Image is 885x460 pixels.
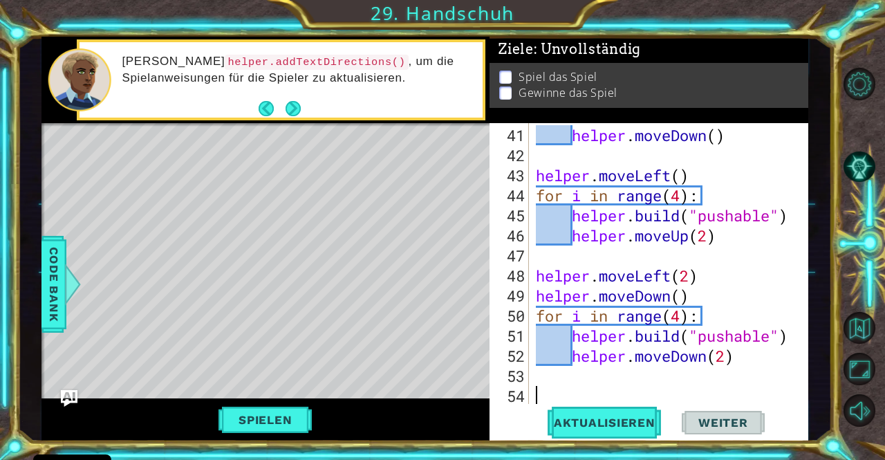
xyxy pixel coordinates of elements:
[492,205,529,226] div: 45
[492,125,529,145] div: 41
[492,145,529,165] div: 42
[519,85,617,100] p: Gewinne das Spiel
[844,312,876,344] button: Zurück zur Karte
[492,346,529,366] div: 52
[122,54,472,85] p: [PERSON_NAME] , um die Spielanweisungen für die Spieler zu aktualisieren.
[540,416,669,430] span: Aktualisieren
[492,266,529,286] div: 48
[845,307,885,349] a: Zurück zur Karte
[844,394,876,427] button: Stummschalten
[259,101,286,116] button: Back
[844,151,876,183] button: KI-Hinweis
[492,246,529,266] div: 47
[286,101,301,116] button: Next
[682,407,765,439] button: Weiter
[492,306,529,326] div: 50
[492,326,529,346] div: 51
[684,416,762,430] span: Weiter
[519,69,597,84] p: Spiel das Spiel
[540,407,669,439] button: Aktualisieren
[844,68,876,100] button: Level-Optionen
[492,165,529,185] div: 43
[492,386,529,406] div: 54
[225,55,408,70] code: helper.addTextDirections()
[492,226,529,246] div: 46
[492,366,529,386] div: 53
[534,41,641,57] span: : Unvollständig
[61,390,77,407] button: Ask AI
[492,286,529,306] div: 49
[43,242,65,326] span: Code Bank
[492,185,529,205] div: 44
[844,353,876,385] button: Browser maximieren
[499,41,641,58] span: Ziele
[214,407,317,433] button: Spielen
